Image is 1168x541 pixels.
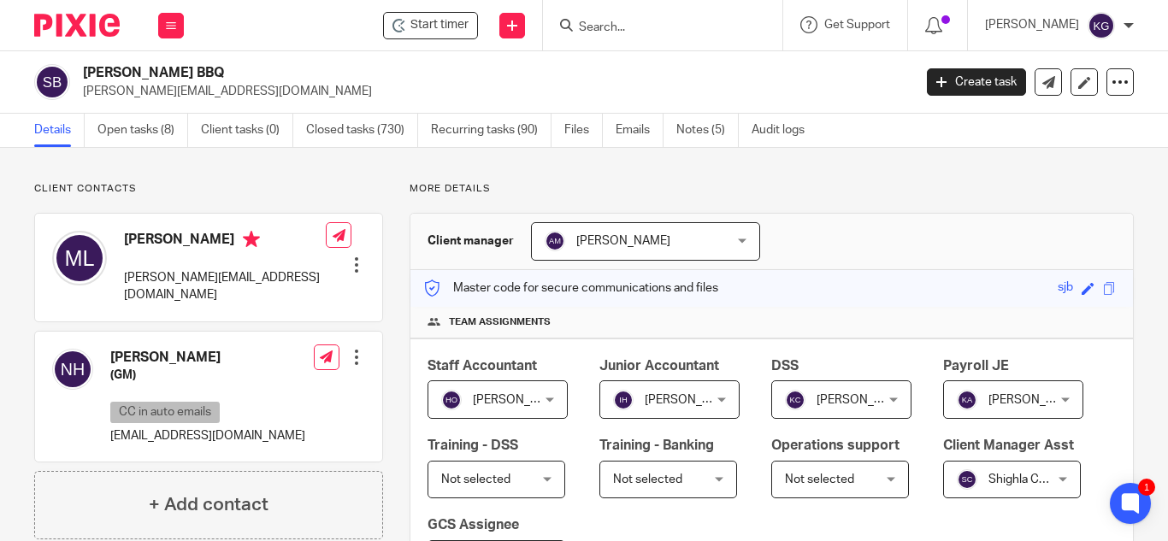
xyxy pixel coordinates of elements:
img: svg%3E [52,349,93,390]
p: [EMAIL_ADDRESS][DOMAIN_NAME] [110,427,305,444]
span: [PERSON_NAME] [988,394,1082,406]
span: Training - DSS [428,438,518,452]
div: Sam Jones BBQ [383,12,478,39]
span: Shighla Childers [988,473,1075,485]
h4: [PERSON_NAME] [124,231,326,252]
span: [PERSON_NAME] [817,394,911,406]
a: Emails [616,114,664,147]
input: Search [577,21,731,36]
span: Not selected [441,473,510,485]
span: Client Manager Asst [943,438,1074,452]
p: [PERSON_NAME][EMAIL_ADDRESS][DOMAIN_NAME] [83,83,901,100]
h3: Client manager [428,232,514,250]
p: [PERSON_NAME][EMAIL_ADDRESS][DOMAIN_NAME] [124,269,326,304]
span: [PERSON_NAME] [576,235,670,247]
span: Start timer [410,16,469,34]
a: Files [564,114,603,147]
span: GCS Assignee [428,518,519,532]
span: Team assignments [449,315,551,329]
a: Notes (5) [676,114,739,147]
a: Audit logs [752,114,817,147]
img: svg%3E [1088,12,1115,39]
h4: [PERSON_NAME] [110,349,305,367]
a: Closed tasks (730) [306,114,418,147]
span: Not selected [785,473,854,485]
a: Details [34,114,85,147]
span: DSS [771,359,799,373]
span: Staff Accountant [428,359,537,373]
img: svg%3E [441,390,462,410]
div: sjb [1058,279,1073,298]
img: svg%3E [34,64,70,100]
p: CC in auto emails [110,402,220,423]
h5: (GM) [110,367,305,384]
a: Recurring tasks (90) [431,114,552,147]
p: More details [410,182,1134,196]
h2: [PERSON_NAME] BBQ [83,64,738,82]
span: Get Support [824,19,890,31]
img: svg%3E [545,231,565,251]
p: Master code for secure communications and files [423,279,718,297]
span: Junior Accountant [599,359,719,373]
span: [PERSON_NAME] [473,394,567,406]
img: svg%3E [957,390,977,410]
span: Operations support [771,438,900,452]
span: Payroll JE [943,359,1009,373]
span: Not selected [613,473,682,485]
i: Primary [243,231,260,248]
img: svg%3E [957,469,977,490]
img: Pixie [34,14,120,37]
h4: + Add contact [149,491,268,518]
img: svg%3E [785,390,805,410]
img: svg%3E [613,390,634,410]
span: Training - Banking [599,438,714,452]
div: 1 [1138,479,1155,496]
p: [PERSON_NAME] [985,16,1079,33]
img: svg%3E [52,231,107,285]
span: [PERSON_NAME] [645,394,739,406]
p: Client contacts [34,182,383,196]
a: Create task [927,68,1026,96]
a: Open tasks (8) [97,114,188,147]
a: Client tasks (0) [201,114,293,147]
